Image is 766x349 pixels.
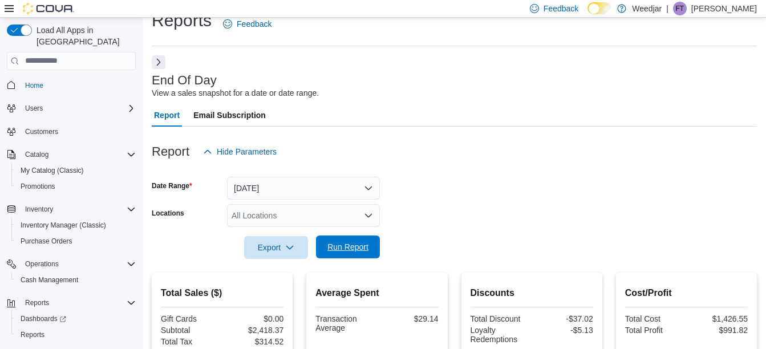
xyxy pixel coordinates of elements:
[21,102,136,115] span: Users
[21,148,136,161] span: Catalog
[21,296,54,310] button: Reports
[161,286,283,300] h2: Total Sales ($)
[193,104,266,127] span: Email Subscription
[16,328,136,342] span: Reports
[21,221,106,230] span: Inventory Manager (Classic)
[21,314,66,323] span: Dashboards
[21,166,84,175] span: My Catalog (Classic)
[544,3,578,14] span: Feedback
[21,202,136,216] span: Inventory
[379,314,439,323] div: $29.14
[625,314,684,323] div: Total Cost
[225,337,284,346] div: $314.52
[2,295,140,311] button: Reports
[154,104,180,127] span: Report
[632,2,662,15] p: Weedjar
[16,164,88,177] a: My Catalog (Classic)
[16,273,136,287] span: Cash Management
[25,104,43,113] span: Users
[16,218,111,232] a: Inventory Manager (Classic)
[534,326,593,335] div: -$5.13
[152,74,217,87] h3: End Of Day
[2,256,140,272] button: Operations
[21,202,58,216] button: Inventory
[237,18,271,30] span: Feedback
[152,209,184,218] label: Locations
[21,125,63,139] a: Customers
[16,234,136,248] span: Purchase Orders
[587,14,588,15] span: Dark Mode
[587,2,611,14] input: Dark Mode
[251,236,301,259] span: Export
[25,298,49,307] span: Reports
[21,79,48,92] a: Home
[11,178,140,194] button: Promotions
[152,9,212,32] h1: Reports
[32,25,136,47] span: Load All Apps in [GEOGRAPHIC_DATA]
[152,87,319,99] div: View a sales snapshot for a date or date range.
[688,314,748,323] div: $1,426.55
[16,164,136,177] span: My Catalog (Classic)
[218,13,276,35] a: Feedback
[25,81,43,90] span: Home
[21,124,136,139] span: Customers
[244,236,308,259] button: Export
[2,147,140,163] button: Catalog
[471,326,530,344] div: Loyalty Redemptions
[315,314,375,332] div: Transaction Average
[25,127,58,136] span: Customers
[691,2,757,15] p: [PERSON_NAME]
[316,236,380,258] button: Run Report
[21,257,63,271] button: Operations
[21,182,55,191] span: Promotions
[11,272,140,288] button: Cash Management
[198,140,281,163] button: Hide Parameters
[2,201,140,217] button: Inventory
[21,275,78,285] span: Cash Management
[16,312,136,326] span: Dashboards
[21,296,136,310] span: Reports
[16,180,136,193] span: Promotions
[11,327,140,343] button: Reports
[21,330,44,339] span: Reports
[688,326,748,335] div: $991.82
[152,55,165,69] button: Next
[21,237,72,246] span: Purchase Orders
[2,100,140,116] button: Users
[152,145,189,159] h3: Report
[152,181,192,190] label: Date Range
[225,314,284,323] div: $0.00
[471,286,593,300] h2: Discounts
[11,311,140,327] a: Dashboards
[673,2,687,15] div: Fern Teixeira
[625,326,684,335] div: Total Profit
[25,205,53,214] span: Inventory
[625,286,748,300] h2: Cost/Profit
[16,218,136,232] span: Inventory Manager (Classic)
[25,150,48,159] span: Catalog
[21,257,136,271] span: Operations
[676,2,684,15] span: FT
[16,273,83,287] a: Cash Management
[534,314,593,323] div: -$37.02
[16,312,71,326] a: Dashboards
[16,180,60,193] a: Promotions
[217,146,277,157] span: Hide Parameters
[227,177,380,200] button: [DATE]
[21,78,136,92] span: Home
[11,233,140,249] button: Purchase Orders
[225,326,284,335] div: $2,418.37
[364,211,373,220] button: Open list of options
[23,3,74,14] img: Cova
[16,328,49,342] a: Reports
[21,148,53,161] button: Catalog
[315,286,438,300] h2: Average Spent
[16,234,77,248] a: Purchase Orders
[2,77,140,94] button: Home
[25,259,59,269] span: Operations
[161,337,220,346] div: Total Tax
[161,326,220,335] div: Subtotal
[11,163,140,178] button: My Catalog (Classic)
[21,102,47,115] button: Users
[327,241,368,253] span: Run Report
